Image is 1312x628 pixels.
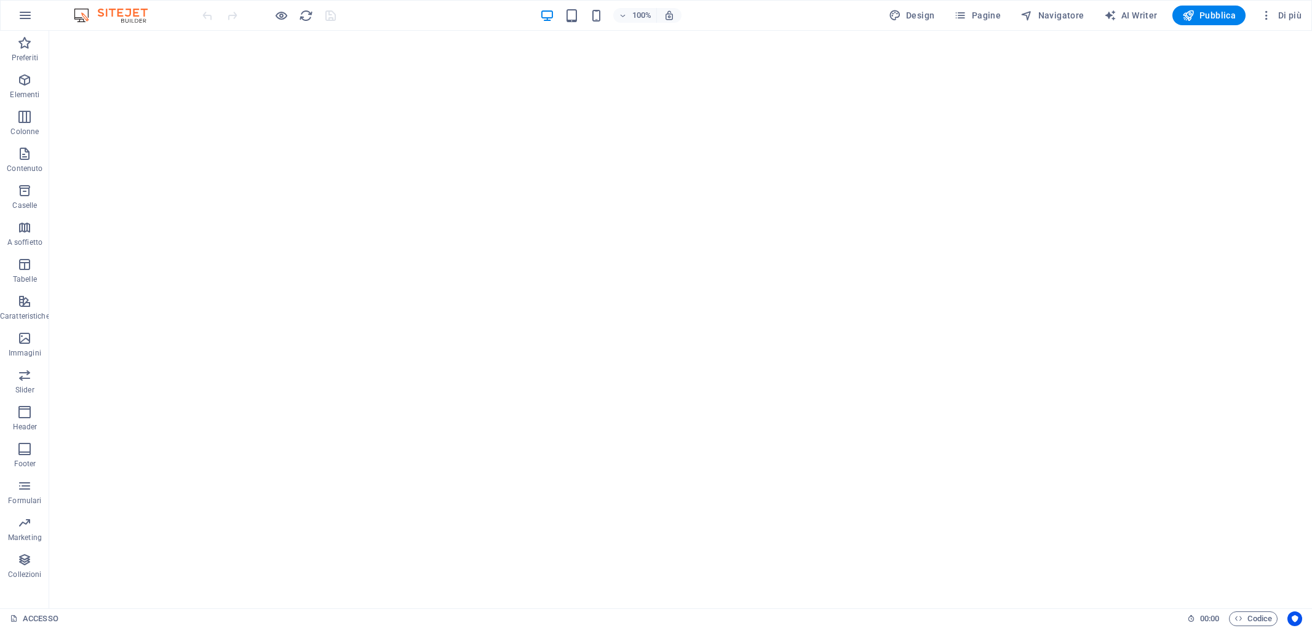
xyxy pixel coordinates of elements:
img: Editor Logo [71,8,163,23]
button: Codice [1229,611,1278,626]
p: Immagini [9,348,41,358]
p: Marketing [8,533,42,543]
p: Formulari [8,496,41,506]
p: Contenuto [7,164,42,173]
p: Preferiti [12,53,38,63]
button: Design [884,6,940,25]
button: AI Writer [1099,6,1163,25]
h6: 100% [632,8,651,23]
p: Colonne [10,127,39,137]
i: Quando ridimensioni, regola automaticamente il livello di zoom in modo che corrisponda al disposi... [664,10,675,21]
span: Pubblica [1182,9,1236,22]
p: Footer [14,459,36,469]
h6: Tempo sessione [1187,611,1220,626]
span: Navigatore [1020,9,1084,22]
span: AI Writer [1104,9,1158,22]
button: Clicca qui per lasciare la modalità di anteprima e continuare la modifica [274,8,288,23]
span: : [1209,614,1211,623]
span: Pagine [954,9,1001,22]
p: Caselle [12,201,37,210]
span: 00 00 [1200,611,1219,626]
p: Header [13,422,38,432]
button: Di più [1255,6,1306,25]
button: 100% [613,8,657,23]
span: Di più [1260,9,1302,22]
p: A soffietto [7,237,42,247]
p: Elementi [10,90,39,100]
a: Fai clic per annullare la selezione. Doppio clic per aprire le pagine [10,611,58,626]
div: Design (Ctrl+Alt+Y) [884,6,940,25]
button: Navigatore [1016,6,1089,25]
span: Design [889,9,935,22]
button: Pubblica [1172,6,1246,25]
i: Ricarica la pagina [299,9,313,23]
p: Tabelle [13,274,37,284]
button: Pagine [949,6,1006,25]
p: Collezioni [8,570,41,579]
button: reload [298,8,313,23]
button: Usercentrics [1287,611,1302,626]
p: Slider [15,385,34,395]
span: Codice [1234,611,1272,626]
